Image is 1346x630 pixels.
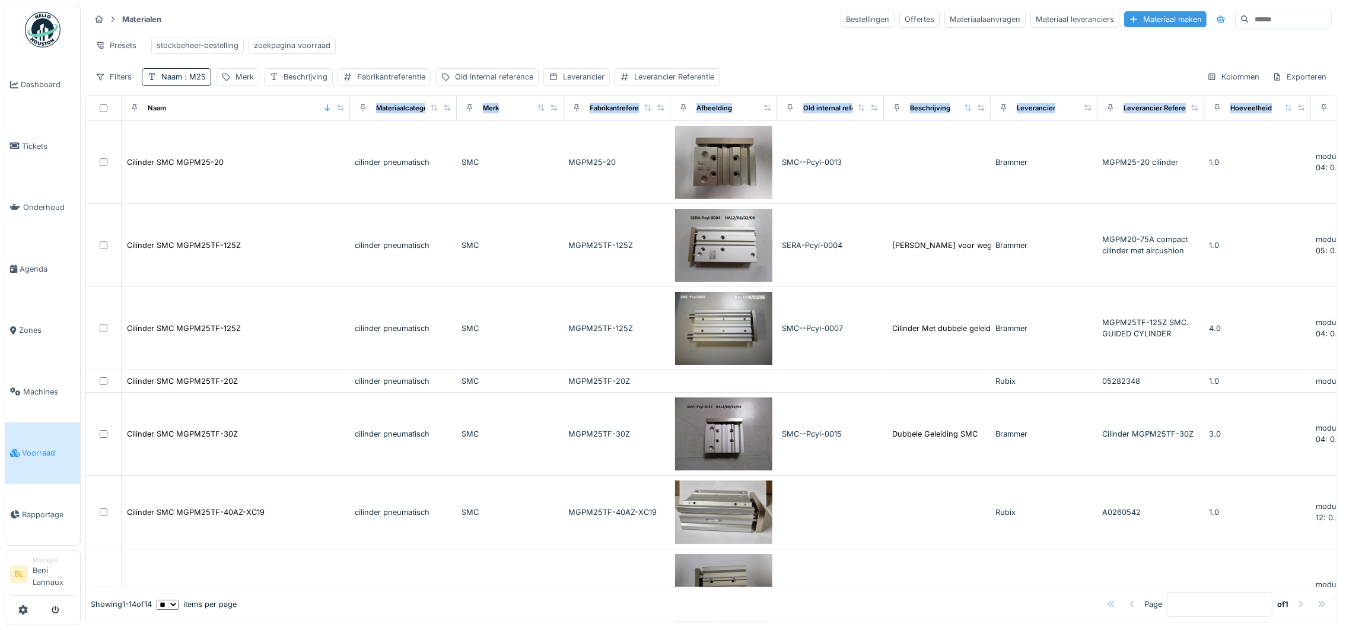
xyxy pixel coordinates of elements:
span: Cilinder MGPM25TF-30Z [1102,429,1194,438]
div: SMC [462,585,559,596]
img: Cilinder SMC MGPM25TF-125Z [675,209,772,282]
div: Leverancier Referentie [1124,103,1198,113]
strong: of 1 [1277,599,1288,610]
div: Old internal reference [803,103,874,113]
a: Tickets [5,116,80,177]
strong: Materialen [117,14,166,25]
div: Exporteren [1267,68,1332,85]
span: Onderhoud [23,202,75,213]
span: Dashboard [21,79,75,90]
div: Showing 1 - 14 of 14 [91,599,152,610]
div: 3.0 [1209,585,1306,596]
span: 12: 0.0 [1316,513,1340,522]
span: 05282348 [1102,377,1140,386]
li: BL [10,565,28,583]
div: Old internal reference [455,71,533,82]
span: Rubix [995,508,1016,517]
div: SMC [462,376,559,387]
div: MGPM25TF-30Z [568,428,666,440]
div: Cilinder SMC MGPM25TF-50Z [127,585,238,596]
span: Agenda [20,263,75,275]
span: Tickets [22,141,75,152]
div: MGPM25TF-20Z [568,376,666,387]
div: cilinder pneumatisch [355,376,452,387]
div: stockbeheer-bestelling [157,40,238,51]
span: Rapportage [22,509,75,520]
div: MGPM25TF-125Z [568,323,666,334]
a: BL ManagerBeni Lannaux [10,556,75,596]
div: Kolommen [1202,68,1265,85]
div: cilinder pneumatisch [355,323,452,334]
div: Naam [161,71,206,82]
div: 4.0 [1209,323,1306,334]
div: Materiaal maken [1124,11,1207,27]
div: cilinder pneumatisch [355,157,452,168]
div: 3.0 [1209,428,1306,440]
div: Merk [483,103,499,113]
div: Presets [90,37,142,54]
div: SMC [462,240,559,251]
div: Beschrijving [910,103,950,113]
div: Fabrikantreferentie [590,103,651,113]
a: Dashboard [5,54,80,116]
div: 1.0 [1209,507,1306,518]
div: SERA-Pcyl-0004 [782,240,879,251]
div: Beschrijving [284,71,327,82]
span: Brammer [995,429,1027,438]
a: Machines [5,361,80,423]
a: Rapportage [5,484,80,546]
div: SMC--Pcyl-0034 [782,585,879,596]
a: Agenda [5,238,80,300]
span: Brammer [995,158,1027,167]
div: Cilinder Met dubbele geleiding SMC [892,323,1022,334]
div: Cilinder SMC MGPM25TF-20Z [127,376,238,387]
div: Cilinder SMC MGPM25TF-40AZ-XC19 [127,507,265,518]
div: SMC--Pcyl-0013 [782,157,879,168]
div: cilinder pneumatisch [355,428,452,440]
div: SMC--Pcyl-0015 [782,428,879,440]
div: Afbeelding [696,103,732,113]
div: cilinder pneumatisch [355,240,452,251]
img: Cilinder SMC MGPM25TF-40AZ-XC19 [675,481,772,544]
div: Cilinder SMC MGPM25TF-30Z [127,428,238,440]
div: cilinder pneumatisch [355,507,452,518]
div: Merk [236,71,254,82]
div: Cilinder SMC MGPM25TF-125Z [127,240,241,251]
div: SMC--Pcyl-0007 [782,323,879,334]
div: Manager [33,556,75,565]
div: Hoeveelheid [1230,103,1272,113]
span: Brammer [995,241,1027,250]
li: Beni Lannaux [33,556,75,593]
div: Materiaal leveranciers [1030,11,1119,28]
a: Voorraad [5,422,80,484]
div: cilinder pneumatisch [355,585,452,596]
div: MGPM25TF-50Z [568,585,666,596]
div: items per page [157,599,237,610]
div: SMC [462,157,559,168]
div: MGPM25TF-125Z [568,240,666,251]
img: Cilinder SMC MGPM25TF-50Z [675,554,772,627]
div: Page [1144,599,1162,610]
div: Materiaalaanvragen [944,11,1026,28]
span: A0260542 [1102,508,1141,517]
div: zoekpagina voorraad [254,40,330,51]
div: MGPM25-20 [568,157,666,168]
div: [PERSON_NAME] voor weging. SERAM Cinder dubbel... [892,240,1095,251]
span: MGPM25TF-125Z SMC. GUIDED CYLINDER [1102,318,1189,338]
div: Naam [148,103,166,113]
div: Leverancier [563,71,604,82]
div: Cilinder SMC MGPM25TF-125Z [127,323,241,334]
span: 04: 0.0 [1316,329,1342,338]
span: 04: 0.0 [1316,163,1342,172]
div: SMC [462,428,559,440]
div: Fabrikantreferentie [357,71,425,82]
div: MGPM25TF-40AZ-XC19 [568,507,666,518]
div: Filters [90,68,137,85]
span: MGPM20-75A compact cilinder met aircushion [1102,235,1188,255]
div: SMC [462,323,559,334]
div: Dubbele Geleiding SMC [892,428,978,440]
span: Zones [19,324,75,336]
a: Zones [5,300,80,361]
img: Cilinder SMC MGPM25-20 [675,126,772,199]
div: Materiaalcategorie [376,103,436,113]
